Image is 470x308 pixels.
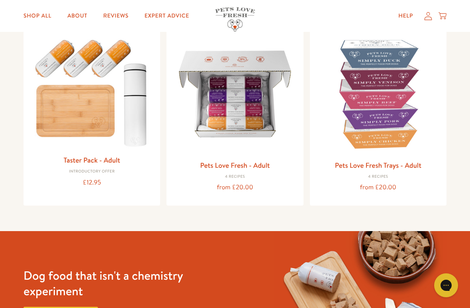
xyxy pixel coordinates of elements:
img: Pets Love Fresh [215,7,255,31]
a: Help [392,8,419,24]
img: Taster Pack - Adult [30,32,154,151]
div: Introductory Offer [30,169,154,174]
a: About [61,8,94,24]
a: Pets Love Fresh - Adult [200,160,270,170]
img: Pets Love Fresh Trays - Adult [316,32,440,156]
a: Shop All [17,8,58,24]
div: from £20.00 [173,182,297,193]
a: Taster Pack - Adult [64,155,120,165]
div: 4 Recipes [173,175,297,179]
a: Pets Love Fresh Trays - Adult [335,160,421,170]
a: Reviews [97,8,135,24]
h3: Dog food that isn't a chemistry experiment [23,268,196,299]
div: 4 Recipes [316,175,440,179]
a: Expert Advice [138,8,196,24]
img: Pets Love Fresh - Adult [173,32,297,156]
div: £12.95 [30,177,154,188]
iframe: Gorgias live chat messenger [430,271,462,300]
div: from £20.00 [316,182,440,193]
